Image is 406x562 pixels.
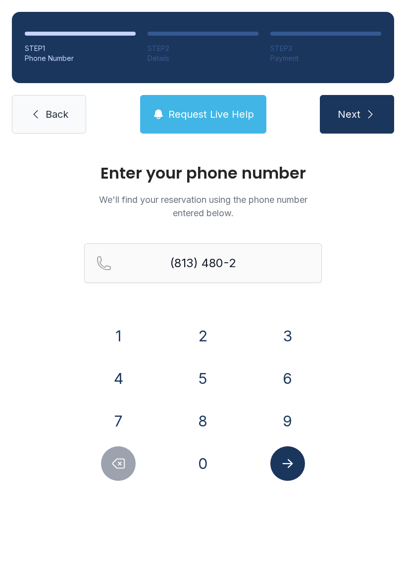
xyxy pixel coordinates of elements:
div: STEP 3 [270,44,381,53]
input: Reservation phone number [84,243,322,283]
button: 2 [186,319,220,353]
button: 3 [270,319,305,353]
div: STEP 2 [148,44,258,53]
h1: Enter your phone number [84,165,322,181]
button: 5 [186,361,220,396]
button: Submit lookup form [270,446,305,481]
button: Delete number [101,446,136,481]
button: 6 [270,361,305,396]
button: 0 [186,446,220,481]
button: 1 [101,319,136,353]
button: 9 [270,404,305,438]
button: 4 [101,361,136,396]
button: 8 [186,404,220,438]
div: Payment [270,53,381,63]
div: Details [148,53,258,63]
span: Back [46,107,68,121]
span: Next [338,107,360,121]
p: We'll find your reservation using the phone number entered below. [84,193,322,220]
div: Phone Number [25,53,136,63]
span: Request Live Help [168,107,254,121]
button: 7 [101,404,136,438]
div: STEP 1 [25,44,136,53]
